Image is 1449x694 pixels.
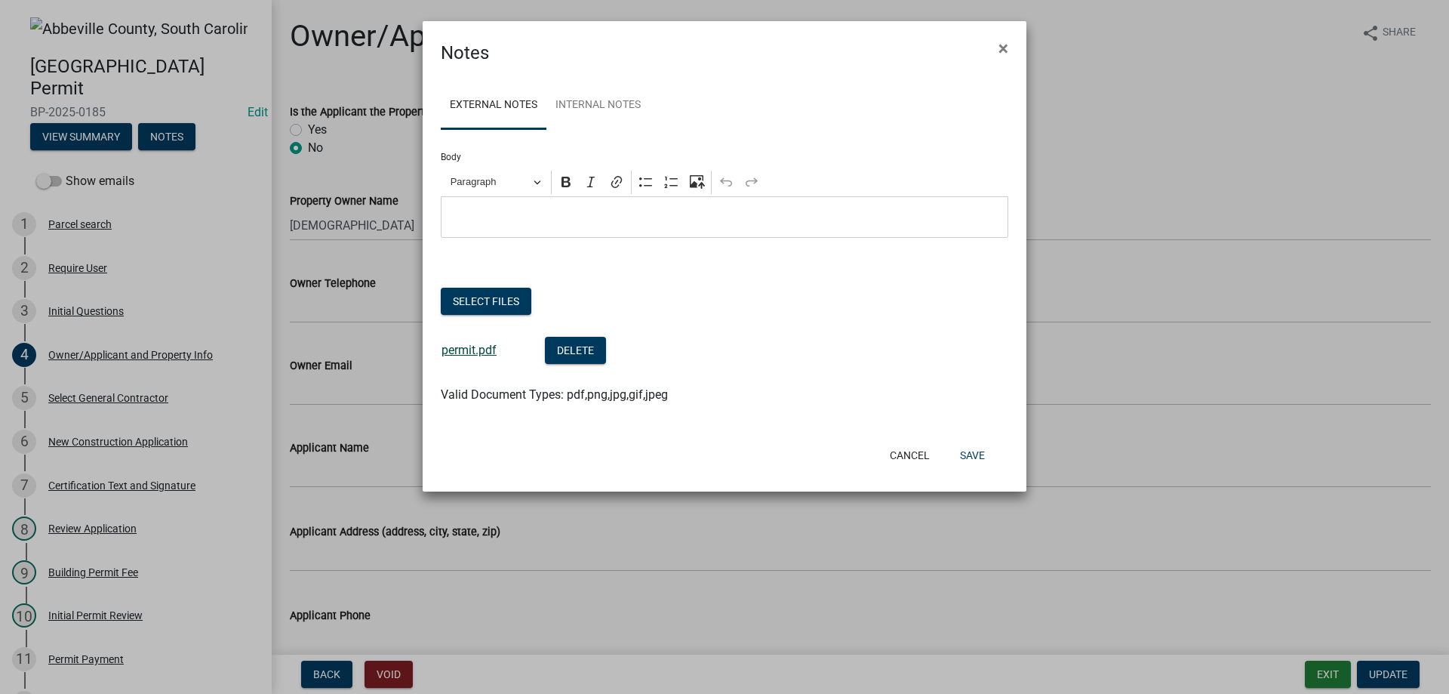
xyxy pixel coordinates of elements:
a: permit.pdf [441,343,497,357]
button: Select files [441,288,531,315]
button: Delete [545,337,606,364]
button: Save [948,442,997,469]
a: External Notes [441,82,546,130]
div: Editor toolbar [441,168,1008,196]
button: Cancel [878,442,942,469]
span: × [998,38,1008,59]
h4: Notes [441,39,489,66]
button: Paragraph, Heading [444,171,548,194]
div: Editor editing area: main. Press Alt+0 for help. [441,196,1008,238]
span: Valid Document Types: pdf,png,jpg,gif,jpeg [441,387,668,402]
a: Internal Notes [546,82,650,130]
wm-modal-confirm: Delete Document [545,344,606,359]
button: Close [986,27,1020,69]
span: Paragraph [451,173,529,191]
label: Body [441,153,461,162]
